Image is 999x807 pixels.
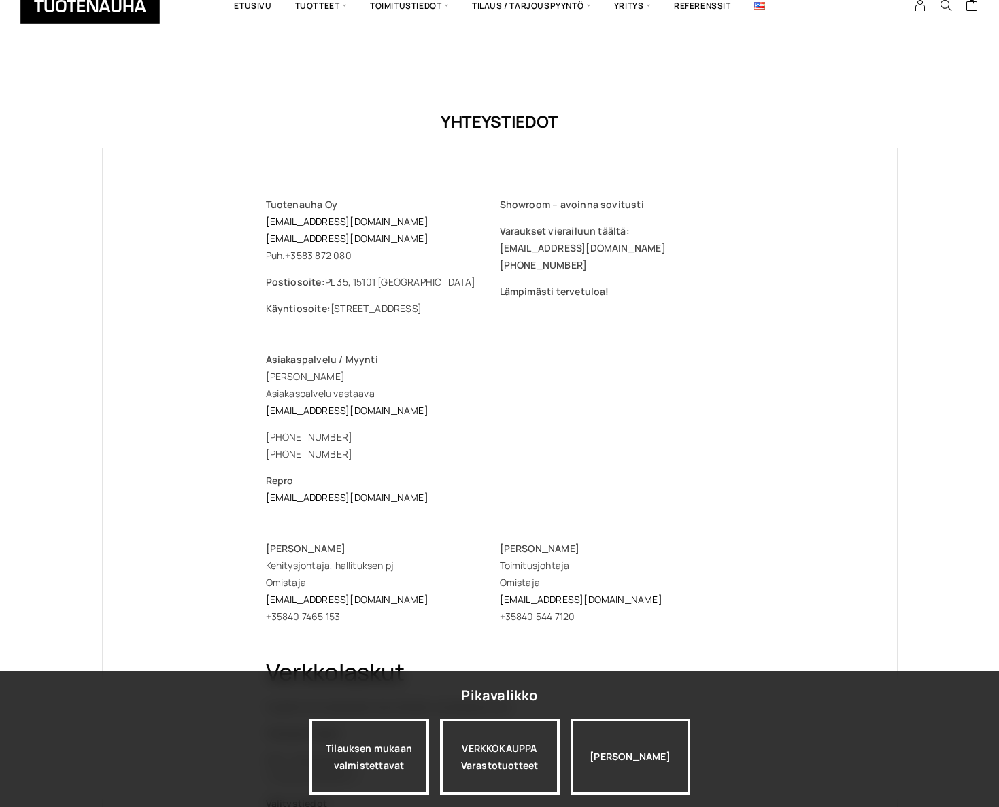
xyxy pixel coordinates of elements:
[266,198,337,211] span: Tuotenauha Oy
[440,719,560,795] a: VERKKOKAUPPAVarastotuotteet
[309,719,429,795] a: Tilauksen mukaan valmistettavat
[266,273,500,290] p: PL 35, 15101 [GEOGRAPHIC_DATA]
[266,428,734,462] div: [PHONE_NUMBER] [PHONE_NUMBER]
[266,474,294,487] strong: Repro
[500,258,588,271] span: [PHONE_NUMBER]
[266,302,331,315] b: Käyntiosoite:
[266,300,500,317] p: [STREET_ADDRESS]
[500,198,644,211] span: Showroom – avoinna sovitusti
[440,719,560,795] div: VERKKOKAUPPA Varastotuotteet
[266,491,428,504] a: [EMAIL_ADDRESS][DOMAIN_NAME]
[266,215,428,228] a: [EMAIL_ADDRESS][DOMAIN_NAME]
[522,610,575,623] span: 40 544 7120
[266,404,428,417] a: [EMAIL_ADDRESS][DOMAIN_NAME]
[102,110,898,133] h1: Yhteystiedot
[266,353,378,366] strong: Asiakaspalvelu / Myynti
[266,196,500,264] p: Puh. 3 872 080
[266,275,325,288] b: Postiosoite:
[266,232,428,245] a: [EMAIL_ADDRESS][DOMAIN_NAME]
[500,285,609,298] span: Lämpimästi tervetuloa!
[754,2,765,10] img: English
[288,610,340,623] span: 40 7465 153
[285,249,307,262] span: +358
[500,576,541,589] span: Omistaja
[500,610,522,623] span: +358
[266,610,288,623] span: +358
[266,593,428,606] a: [EMAIL_ADDRESS][DOMAIN_NAME]
[500,559,570,572] span: Toimitusjohtaja
[500,241,666,254] span: [EMAIL_ADDRESS][DOMAIN_NAME]
[266,559,394,572] span: Kehitysjohtaja, hallituksen pj
[266,542,345,555] span: [PERSON_NAME]
[266,659,734,685] h2: Verkkolaskut
[571,719,690,795] div: [PERSON_NAME]
[500,224,630,237] span: Varaukset vierailuun täältä:
[266,351,734,419] p: [PERSON_NAME] Asiakaspalvelu vastaava
[266,576,307,589] span: Omistaja
[500,593,662,606] a: [EMAIL_ADDRESS][DOMAIN_NAME]
[500,542,579,555] span: [PERSON_NAME]
[461,683,537,708] div: Pikavalikko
